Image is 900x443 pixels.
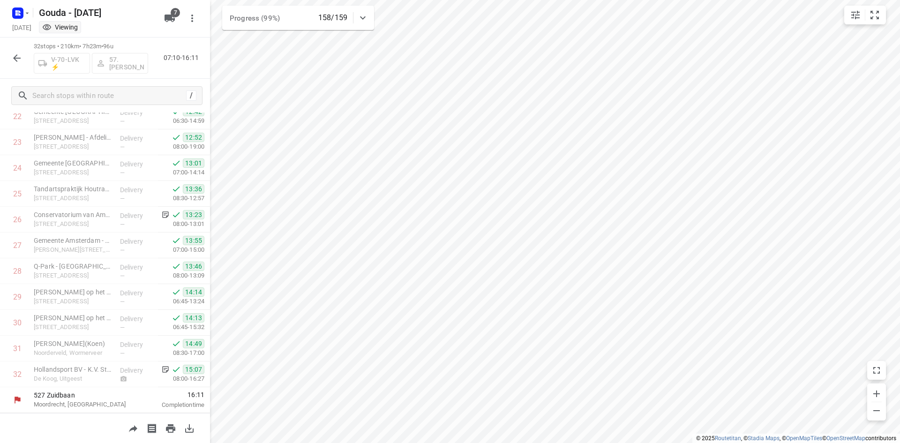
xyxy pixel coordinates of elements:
svg: Done [172,133,181,142]
p: Leo op het werk – JBT Food & Diary Systems(Martijn Duijnker) [34,313,112,323]
p: Delivery [120,366,155,375]
div: small contained button group [844,6,886,24]
p: 158/159 [318,12,347,23]
div: 26 [13,215,22,224]
span: 7 [171,8,180,17]
p: Leo op het werk – JBT Food & Diary Systems(Martijn Duijnker) [34,287,112,297]
p: Delivery [120,237,155,246]
svg: Done [172,210,181,219]
svg: Done [172,262,181,271]
span: — [120,118,125,125]
p: Barentszplein 6E, Amsterdam [34,194,112,203]
span: Print route [161,423,180,432]
p: Evean Eduard Douwes Dekker - Afdeling EDU(Angelique van de Ree-Roest) [34,133,112,142]
div: 31 [13,344,22,353]
span: 13:36 [183,184,204,194]
svg: Done [172,365,181,374]
div: 32 [13,370,22,379]
p: 08:30-17:00 [158,348,204,358]
span: 13:55 [183,236,204,245]
p: 08:00-19:00 [158,142,204,151]
p: Gemeente Amsterdam - 1613(Milena) [34,236,112,245]
button: 7 [160,9,179,28]
p: Moordrecht, [GEOGRAPHIC_DATA] [34,400,131,409]
span: Share route [124,423,142,432]
p: Delivery [120,340,155,349]
p: Delivery [120,185,155,195]
p: 07:00-14:14 [158,168,204,177]
span: — [120,221,125,228]
p: Delivery [120,263,155,272]
span: Progress (99%) [230,14,280,23]
span: — [120,143,125,150]
svg: Done [172,158,181,168]
span: • [101,43,103,50]
p: 08:00-13:01 [158,219,204,229]
span: 14:49 [183,339,204,348]
p: Noorderveld, Wormerveer [34,348,112,358]
span: 14:13 [183,313,204,323]
a: Routetitan [715,435,741,442]
span: 15:07 [183,365,204,374]
p: 32 stops • 210km • 7h23m [34,42,148,51]
span: — [120,350,125,357]
svg: Done [172,184,181,194]
div: / [186,90,196,101]
p: Delivery [120,159,155,169]
p: Schoenerstraat 11, Amsterdam [34,142,112,151]
div: 28 [13,267,22,276]
div: 23 [13,138,22,147]
div: 25 [13,189,22,198]
p: Buikslotermeerplein 2000, Amsterdam [34,168,112,177]
span: Download route [180,423,199,432]
p: Jan van Galenstraat 323, Amsterdam [34,245,112,255]
a: OpenMapTiles [786,435,822,442]
span: 16:11 [142,390,204,399]
p: Delivery [120,134,155,143]
svg: Done [172,313,181,323]
div: Progress (99%)158/159 [222,6,374,30]
span: 96u [103,43,113,50]
p: De Koog, Uitgeest [34,374,112,383]
p: 08:00-13:09 [158,271,204,280]
p: Delivery [120,108,155,117]
p: [STREET_ADDRESS] [34,323,112,332]
span: 12:52 [183,133,204,142]
div: 30 [13,318,22,327]
div: 29 [13,293,22,301]
p: 07:10-16:11 [164,53,202,63]
p: [PERSON_NAME](Koen) [34,339,112,348]
p: 06:45-15:32 [158,323,204,332]
p: Tandartspraktijk Houtrak(Astrid van der Kuijl) [34,184,112,194]
span: — [120,272,125,279]
p: Q-Park - Amsterdam - P1 Transformatorweg(Raymond Dijkstra & Sanderino Joren) [34,262,112,271]
svg: Done [172,287,181,297]
div: 22 [13,112,22,121]
span: Print shipping labels [142,423,161,432]
p: Hollandsport BV - K.V. Stormvogels(Medewerker) [34,365,112,374]
svg: Done [172,236,181,245]
button: More [183,9,202,28]
p: Delivery [120,314,155,323]
a: Stadia Maps [748,435,780,442]
span: — [120,247,125,254]
span: 13:23 [183,210,204,219]
p: 527 Zuidbaan [34,390,131,400]
p: Delivery [120,211,155,220]
p: Oosterdokskade 151, Amsterdam [34,219,112,229]
p: 06:45-13:24 [158,297,204,306]
p: Transformatorweg 38, Amsterdam [34,271,112,280]
div: You are currently in view mode. To make any changes, go to edit project. [42,23,78,32]
input: Search stops within route [32,89,186,103]
li: © 2025 , © , © © contributors [696,435,896,442]
span: — [120,169,125,176]
div: 27 [13,241,22,250]
p: [STREET_ADDRESS] [34,116,112,126]
span: — [120,324,125,331]
p: [STREET_ADDRESS] [34,297,112,306]
a: OpenStreetMap [826,435,865,442]
button: Fit zoom [865,6,884,24]
p: 06:30-14:59 [158,116,204,126]
p: Completion time [142,400,204,410]
svg: Done [172,339,181,348]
